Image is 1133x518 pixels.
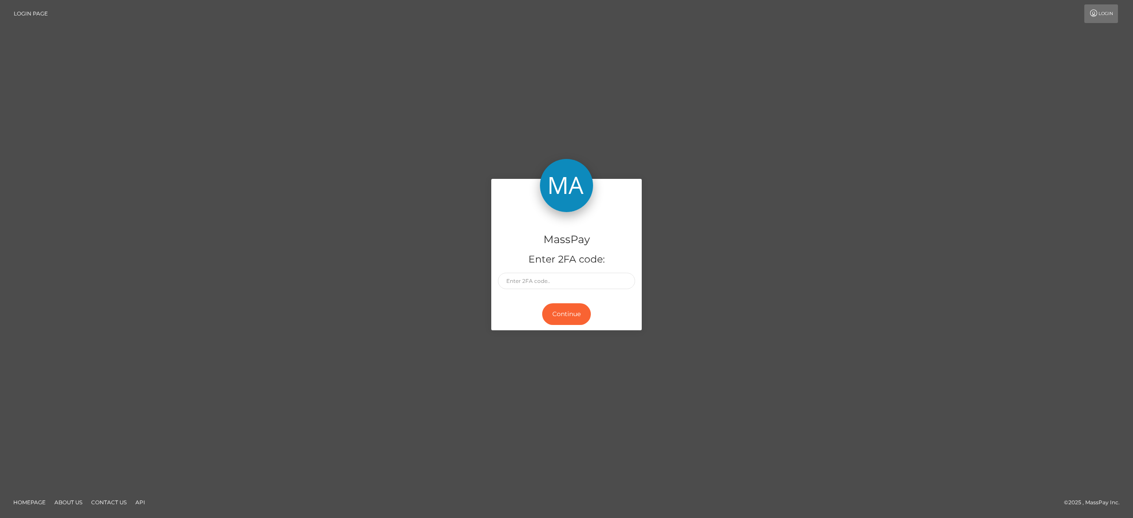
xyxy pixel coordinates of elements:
div: © 2025 , MassPay Inc. [1064,498,1126,507]
h5: Enter 2FA code: [498,253,635,267]
input: Enter 2FA code.. [498,273,635,289]
a: Login [1084,4,1118,23]
img: MassPay [540,159,593,212]
a: Homepage [10,495,49,509]
a: About Us [51,495,86,509]
h4: MassPay [498,232,635,247]
a: API [132,495,149,509]
a: Contact Us [88,495,130,509]
a: Login Page [14,4,48,23]
button: Continue [542,303,591,325]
